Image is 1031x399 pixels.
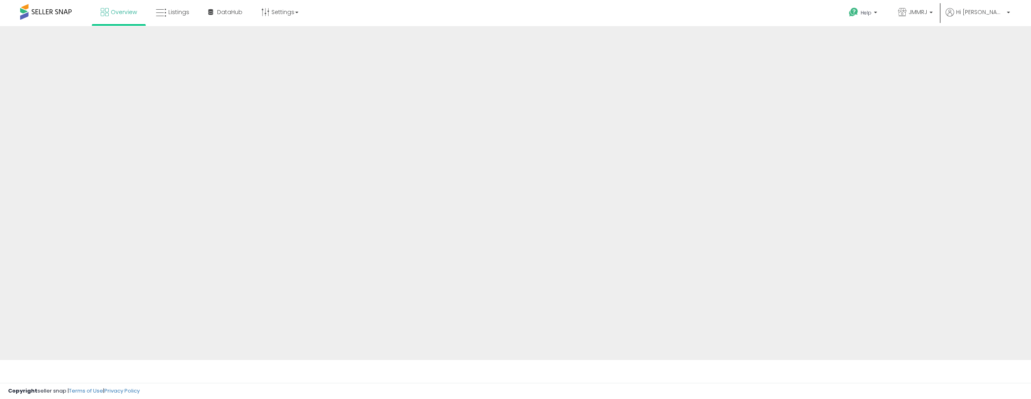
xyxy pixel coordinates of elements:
a: Help [843,1,885,26]
span: Hi [PERSON_NAME] [956,8,1004,16]
a: Hi [PERSON_NAME] [946,8,1010,26]
span: Help [861,9,872,16]
span: Overview [111,8,137,16]
span: JMMRJ [909,8,927,16]
span: DataHub [217,8,242,16]
span: Listings [168,8,189,16]
i: Get Help [849,7,859,17]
